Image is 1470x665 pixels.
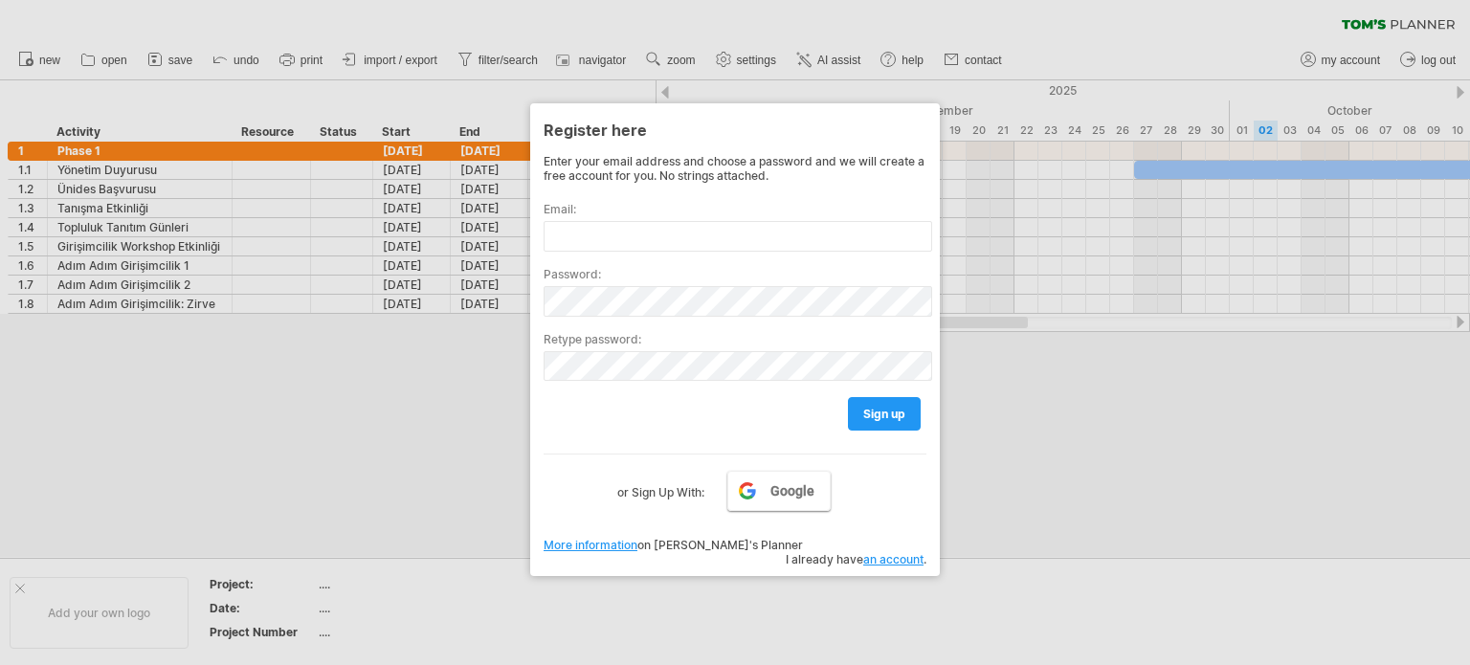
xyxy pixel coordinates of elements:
[544,112,926,146] div: Register here
[863,552,924,566] a: an account
[770,483,814,499] span: Google
[544,202,926,216] label: Email:
[544,332,926,346] label: Retype password:
[544,538,637,552] a: More information
[544,538,803,552] span: on [PERSON_NAME]'s Planner
[727,471,831,511] a: Google
[786,552,926,566] span: I already have .
[617,471,704,503] label: or Sign Up With:
[544,154,926,183] div: Enter your email address and choose a password and we will create a free account for you. No stri...
[863,407,905,421] span: sign up
[544,267,926,281] label: Password:
[848,397,921,431] a: sign up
